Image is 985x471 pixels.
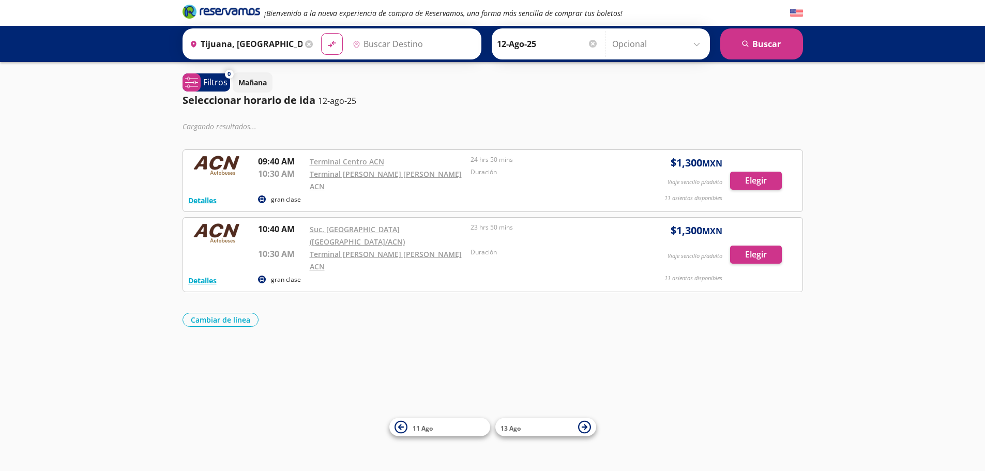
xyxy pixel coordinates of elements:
a: Brand Logo [183,4,260,22]
img: RESERVAMOS [188,223,245,244]
a: Terminal [PERSON_NAME] [PERSON_NAME] ACN [310,169,462,191]
p: Duración [471,168,627,177]
p: Seleccionar horario de ida [183,93,315,108]
p: Mañana [238,77,267,88]
span: 11 Ago [413,423,433,432]
p: 11 asientos disponibles [664,194,722,203]
button: Detalles [188,275,217,286]
input: Opcional [612,31,705,57]
p: 10:40 AM [258,223,305,235]
button: Cambiar de línea [183,313,259,327]
em: Cargando resultados ... [183,121,256,131]
p: 09:40 AM [258,155,305,168]
a: Terminal Centro ACN [310,157,384,166]
i: Brand Logo [183,4,260,19]
button: 11 Ago [389,418,490,436]
p: Duración [471,248,627,257]
button: English [790,7,803,20]
button: 13 Ago [495,418,596,436]
p: 10:30 AM [258,248,305,260]
button: Mañana [233,72,272,93]
p: 11 asientos disponibles [664,274,722,283]
p: Viaje sencillo p/adulto [668,252,722,261]
input: Buscar Destino [348,31,476,57]
span: $ 1,300 [671,223,722,238]
p: 12-ago-25 [318,95,356,107]
p: gran clase [271,275,301,284]
p: Viaje sencillo p/adulto [668,178,722,187]
button: Elegir [730,246,782,264]
span: 0 [228,70,231,79]
em: ¡Bienvenido a la nueva experiencia de compra de Reservamos, una forma más sencilla de comprar tus... [264,8,623,18]
button: 0Filtros [183,73,230,92]
img: RESERVAMOS [188,155,245,176]
p: 10:30 AM [258,168,305,180]
a: Suc. [GEOGRAPHIC_DATA] ([GEOGRAPHIC_DATA]/ACN) [310,224,405,247]
span: 13 Ago [501,423,521,432]
p: gran clase [271,195,301,204]
button: Detalles [188,195,217,206]
p: 23 hrs 50 mins [471,223,627,232]
input: Buscar Origen [186,31,302,57]
p: Filtros [203,76,228,88]
button: Elegir [730,172,782,190]
button: Buscar [720,28,803,59]
small: MXN [702,158,722,169]
span: $ 1,300 [671,155,722,171]
small: MXN [702,225,722,237]
a: Terminal [PERSON_NAME] [PERSON_NAME] ACN [310,249,462,271]
p: 24 hrs 50 mins [471,155,627,164]
input: Elegir Fecha [497,31,598,57]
